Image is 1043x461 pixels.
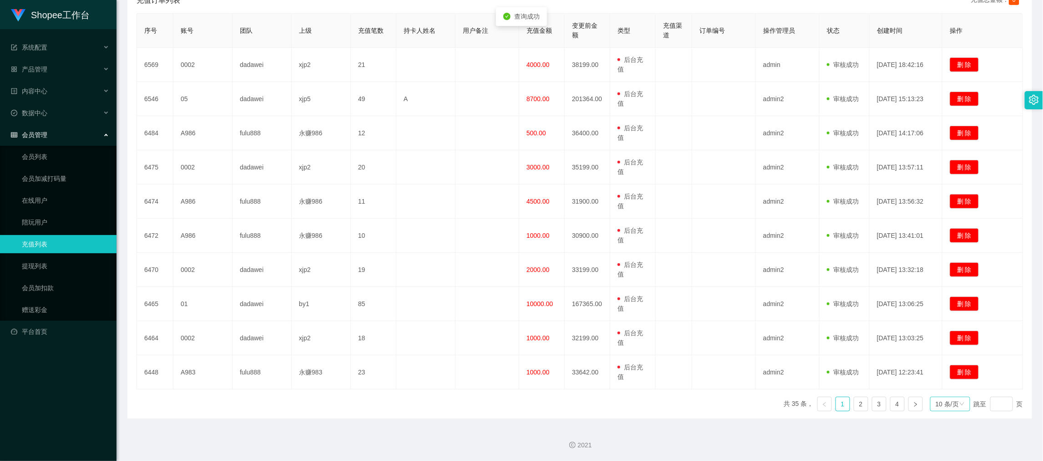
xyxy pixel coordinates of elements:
td: 10 [351,219,396,253]
td: fulu888 [233,355,292,389]
span: 产品管理 [11,66,47,73]
td: admin2 [756,287,820,321]
td: 20 [351,150,396,184]
span: 订单编号 [699,27,725,34]
td: [DATE] 18:42:16 [870,48,942,82]
span: 后台充值 [618,193,643,210]
li: 上一页 [817,397,832,411]
span: 类型 [618,27,630,34]
td: 永赚983 [292,355,351,389]
td: dadawei [233,321,292,355]
td: 6475 [137,150,173,184]
td: 11 [351,184,396,219]
td: A986 [173,116,233,150]
span: 会员管理 [11,131,47,138]
span: 8700.00 [527,95,550,102]
td: 19 [351,253,396,287]
i: 图标: setting [1029,95,1039,105]
span: 2000.00 [527,266,550,273]
a: 会员加扣款 [22,279,109,297]
td: A983 [173,355,233,389]
td: 6484 [137,116,173,150]
div: 2021 [124,441,1036,450]
td: [DATE] 13:06:25 [870,287,942,321]
span: 审核成功 [827,369,859,376]
li: 1 [835,397,850,411]
td: dadawei [233,287,292,321]
td: xjp2 [292,48,351,82]
td: 0002 [173,253,233,287]
td: dadawei [233,82,292,116]
td: 0002 [173,48,233,82]
span: 4500.00 [527,198,550,205]
img: logo.9652507e.png [11,9,25,22]
td: 6472 [137,219,173,253]
button: 删 除 [950,92,979,106]
span: 审核成功 [827,198,859,205]
span: 审核成功 [827,129,859,137]
td: 12 [351,116,396,150]
li: 下一页 [908,397,923,411]
td: 6569 [137,48,173,82]
td: 36400.00 [565,116,610,150]
td: 32199.00 [565,321,610,355]
td: 0002 [173,150,233,184]
span: 账号 [181,27,193,34]
td: dadawei [233,150,292,184]
span: 操作 [950,27,962,34]
span: 后台充值 [618,329,643,346]
a: 1 [836,397,850,411]
span: 序号 [144,27,157,34]
span: 充值笔数 [358,27,384,34]
td: 31900.00 [565,184,610,219]
td: dadawei [233,253,292,287]
td: 6470 [137,253,173,287]
td: admin2 [756,321,820,355]
a: 提现列表 [22,257,109,275]
span: 操作管理员 [763,27,795,34]
a: 在线用户 [22,191,109,210]
td: 永赚986 [292,116,351,150]
div: 10 条/页 [936,397,959,411]
li: 3 [872,397,886,411]
span: 1000.00 [527,369,550,376]
span: 1000.00 [527,334,550,342]
td: 05 [173,82,233,116]
td: xjp2 [292,150,351,184]
span: 审核成功 [827,266,859,273]
span: 后台充值 [618,90,643,107]
span: 变更前金额 [572,22,597,39]
td: by1 [292,287,351,321]
span: 审核成功 [827,300,859,307]
a: 陪玩用户 [22,213,109,231]
td: dadawei [233,48,292,82]
td: [DATE] 13:56:32 [870,184,942,219]
span: 审核成功 [827,164,859,171]
a: 4 [891,397,904,411]
span: 上级 [299,27,312,34]
span: 充值金额 [527,27,552,34]
td: xjp5 [292,82,351,116]
span: 充值渠道 [663,22,682,39]
span: 500.00 [527,129,546,137]
a: 3 [872,397,886,411]
button: 删 除 [950,365,979,379]
i: 图标: form [11,44,17,51]
a: 充值列表 [22,235,109,253]
span: 用户备注 [463,27,488,34]
td: 35199.00 [565,150,610,184]
td: admin2 [756,116,820,150]
td: xjp2 [292,253,351,287]
span: 后台充值 [618,364,643,380]
i: 图标: left [822,402,827,407]
td: 85 [351,287,396,321]
i: 图标: right [913,402,918,407]
td: admin2 [756,82,820,116]
button: 删 除 [950,297,979,311]
span: 审核成功 [827,95,859,102]
td: xjp2 [292,321,351,355]
td: 33199.00 [565,253,610,287]
td: 永赚986 [292,184,351,219]
li: 共 35 条， [784,397,813,411]
span: 后台充值 [618,261,643,278]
